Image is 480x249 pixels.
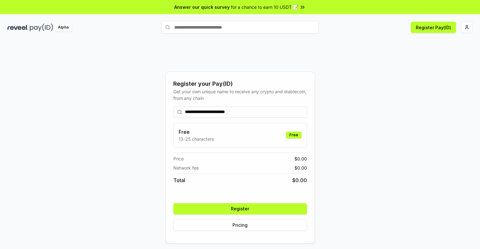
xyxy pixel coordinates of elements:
[173,203,307,214] button: Register
[292,176,307,184] span: $ 0.00
[174,4,230,10] span: Answer our quick survey
[173,88,307,101] div: Get your own unique name to receive any crypto and stablecoin, from any chain
[294,165,307,171] span: $ 0.00
[411,22,456,33] button: Register Pay(ID)
[173,79,307,88] div: Register your Pay(ID)
[8,24,29,31] img: reveel_dark
[173,165,199,171] span: Network fee
[173,176,185,184] span: Total
[173,155,184,162] span: Price
[294,155,307,162] span: $ 0.00
[173,219,307,231] button: Pricing
[54,24,72,31] div: Alpha
[231,4,298,10] span: for a chance to earn 10 USDT 📝
[179,136,214,142] p: 13-25 characters
[179,128,214,136] h3: Free
[30,24,53,31] img: pay_id
[286,132,302,138] div: Free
